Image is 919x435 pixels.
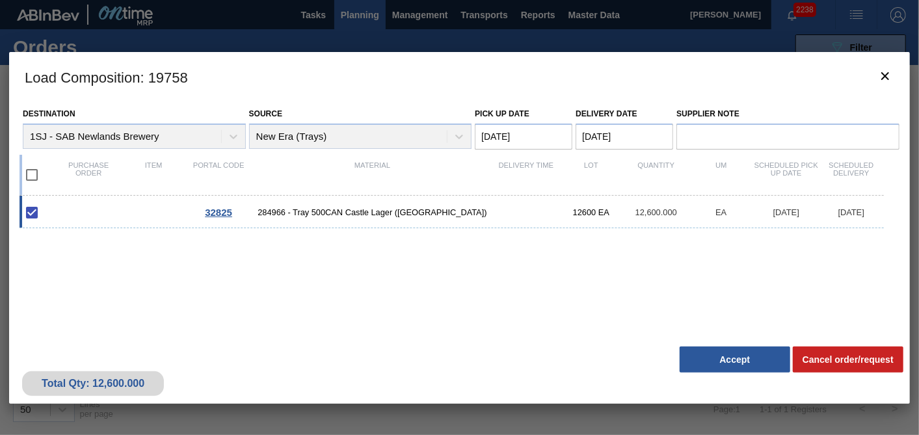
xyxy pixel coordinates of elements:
div: Item [121,161,186,189]
span: 32825 [205,207,232,218]
h3: Load Composition : 19758 [9,52,910,101]
div: Delivery Time [494,161,559,189]
input: mm/dd/yyyy [475,124,572,150]
div: Material [251,161,494,189]
div: 12600 EA [559,207,624,217]
button: Cancel order/request [793,347,903,373]
span: [DATE] [773,207,799,217]
div: Total Qty: 12,600.000 [32,378,154,389]
div: Lot [559,161,624,189]
span: 284966 - Tray 500CAN Castle Lager (Hogwarts) [251,207,494,217]
div: Scheduled Pick up Date [754,161,819,189]
label: Source [249,109,282,118]
span: [DATE] [838,207,864,217]
label: Destination [23,109,75,118]
input: mm/dd/yyyy [576,124,673,150]
button: Accept [680,347,790,373]
span: EA [715,207,726,217]
label: Delivery Date [576,109,637,118]
div: UM [689,161,754,189]
div: Purchase order [56,161,121,189]
label: Pick up Date [475,109,529,118]
label: Supplier Note [676,105,899,124]
div: Go to Order [186,207,251,218]
div: Portal code [186,161,251,189]
span: 12,600.000 [635,207,677,217]
div: Scheduled Delivery [819,161,884,189]
div: Quantity [624,161,689,189]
